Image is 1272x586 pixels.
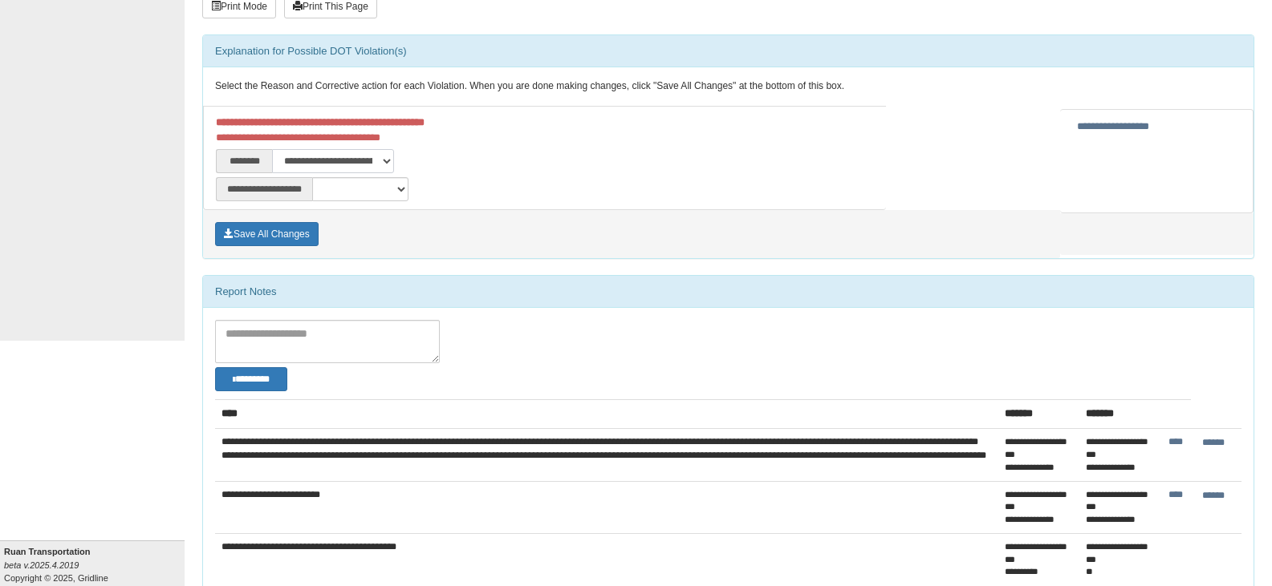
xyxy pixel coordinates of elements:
div: Explanation for Possible DOT Violation(s) [203,35,1254,67]
b: Ruan Transportation [4,547,91,556]
div: Report Notes [203,276,1254,308]
div: Select the Reason and Corrective action for each Violation. When you are done making changes, cli... [203,67,1254,106]
div: Copyright © 2025, Gridline [4,545,185,584]
i: beta v.2025.4.2019 [4,560,79,570]
button: Change Filter Options [215,367,287,391]
button: Save [215,222,319,246]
